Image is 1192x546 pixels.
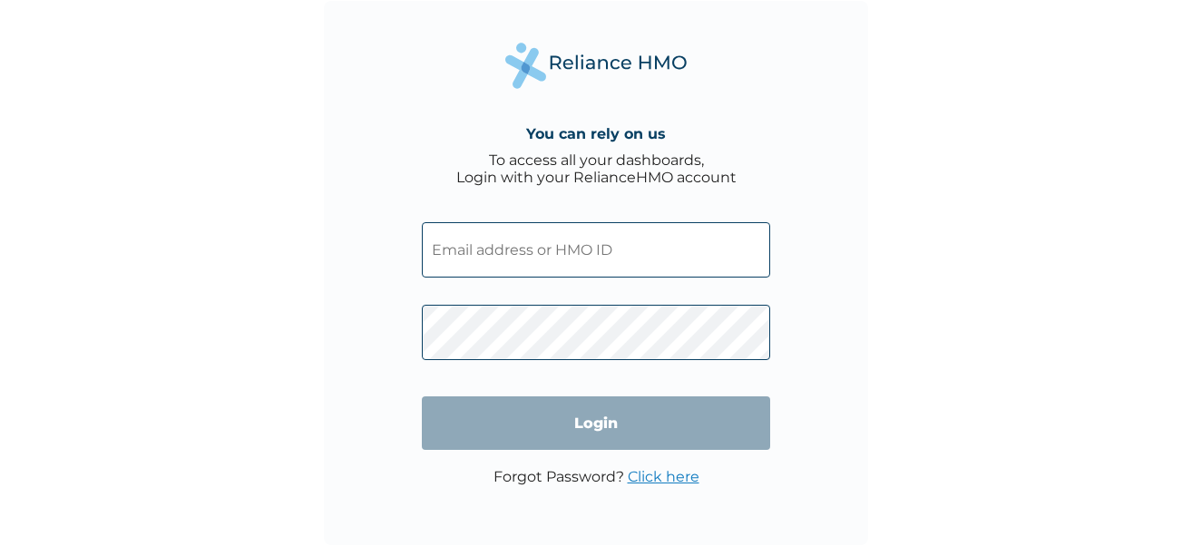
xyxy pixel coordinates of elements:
input: Email address or HMO ID [422,222,770,278]
p: Forgot Password? [493,468,699,485]
img: Reliance Health's Logo [505,43,687,89]
input: Login [422,396,770,450]
a: Click here [628,468,699,485]
div: To access all your dashboards, Login with your RelianceHMO account [456,151,737,186]
h4: You can rely on us [526,125,666,142]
